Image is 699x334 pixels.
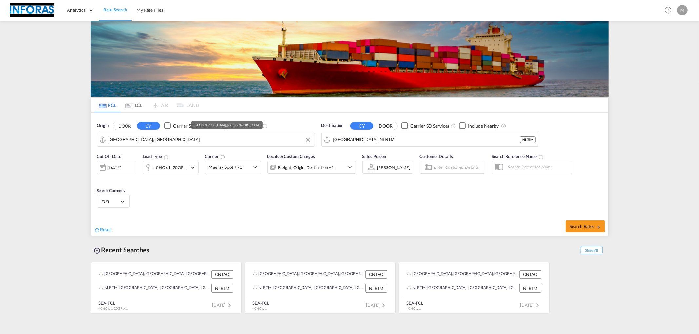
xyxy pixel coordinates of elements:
div: SEA-FCL [407,300,423,306]
button: Clear Input [303,135,313,145]
span: Search Rates [570,224,601,229]
md-icon: icon-information-outline [164,154,169,160]
md-icon: icon-chevron-right [226,301,234,309]
input: Search by Port [333,135,520,145]
div: [DATE] [97,161,136,174]
div: CNTAO, Qingdao, China, Greater China & Far East Asia, Asia Pacific [99,270,210,279]
div: 40HC x1 20GP x1 [154,163,187,172]
div: Freight Origin Destination Factory Stuffingicon-chevron-down [267,161,356,174]
span: 40HC x 1 [407,306,421,310]
span: 40HC x 1, 20GP x 1 [99,306,128,310]
md-icon: Unchecked: Ignores neighbouring ports when fetching rates.Checked : Includes neighbouring ports w... [501,123,506,129]
div: NLRTM, Rotterdam, Netherlands, Western Europe, Europe [253,284,364,292]
div: M [677,5,688,15]
div: NLRTM [520,136,536,143]
md-icon: icon-refresh [94,227,100,233]
input: Enter Customer Details [434,162,483,172]
md-icon: Your search will be saved by the below given name [538,154,544,160]
button: DOOR [374,122,397,130]
md-select: Select Currency: € EUREuro [101,197,126,206]
div: Include Nearby [468,123,499,129]
button: DOOR [113,122,136,130]
span: Carrier [205,154,225,159]
span: Search Currency [97,188,126,193]
span: Load Type [143,154,169,159]
input: Search by Port [109,135,311,145]
div: CNTAO [365,270,387,279]
span: Show All [581,246,602,254]
md-select: Sales Person: Michael Tilger [377,163,411,172]
div: NLRTM [519,284,541,292]
md-checkbox: Checkbox No Ink [401,122,449,129]
div: 40HC x1 20GP x1icon-chevron-down [143,161,199,174]
md-icon: icon-chevron-down [189,164,197,171]
span: [DATE] [366,302,387,308]
div: NLRTM, Rotterdam, Netherlands, Western Europe, Europe [407,284,518,292]
span: Reset [100,227,111,232]
md-checkbox: Checkbox No Ink [222,122,262,129]
span: 40HC x 1 [253,306,267,310]
md-icon: Unchecked: Search for CY (Container Yard) services for all selected carriers.Checked : Search for... [451,123,456,129]
span: Maersk Spot +73 [209,164,251,170]
div: [DATE] [108,165,121,171]
div: Freight Origin Destination Factory Stuffing [278,163,334,172]
div: CNTAO, Qingdao, China, Greater China & Far East Asia, Asia Pacific [253,270,364,279]
div: CNTAO [211,270,233,279]
span: [DATE] [212,302,233,308]
md-tab-item: LCL [121,98,147,112]
span: Sales Person [362,154,386,159]
div: Help [663,5,677,16]
span: Search Reference Name [492,154,544,159]
md-icon: The selected Trucker/Carrierwill be displayed in the rate results If the rates are from another f... [220,154,225,160]
md-icon: Unchecked: Ignores neighbouring ports when fetching rates.Checked : Includes neighbouring ports w... [263,123,268,129]
md-input-container: Rotterdam, NLRTM [322,133,539,146]
div: Carrier SD Services [410,123,449,129]
md-pagination-wrapper: Use the left and right arrow keys to navigate between tabs [94,98,199,112]
div: icon-refreshReset [94,226,111,234]
div: SEA-FCL [99,300,128,306]
md-datepicker: Select [97,174,102,183]
div: NLRTM [365,284,387,292]
md-icon: icon-backup-restore [93,247,101,255]
span: Customer Details [420,154,453,159]
input: Search Reference Name [504,162,572,172]
div: [GEOGRAPHIC_DATA], [GEOGRAPHIC_DATA] [194,121,260,129]
md-icon: icon-arrow-right [596,225,601,229]
md-icon: icon-chevron-right [380,301,388,309]
span: Locals & Custom Charges [267,154,315,159]
span: [DATE] [520,302,541,308]
div: NLRTM, Rotterdam, Netherlands, Western Europe, Europe [99,284,210,292]
div: Recent Searches [91,242,152,257]
button: CY [350,122,373,130]
span: Origin [97,122,109,129]
recent-search-card: [GEOGRAPHIC_DATA], [GEOGRAPHIC_DATA], [GEOGRAPHIC_DATA], [GEOGRAPHIC_DATA] & [GEOGRAPHIC_DATA], [... [91,262,242,314]
button: Search Ratesicon-arrow-right [566,220,605,232]
md-input-container: Qingdao, CNTAO [97,133,315,146]
div: Origin DOOR CY Checkbox No InkUnchecked: Search for CY (Container Yard) services for all selected... [91,113,608,236]
span: Analytics [67,7,86,13]
button: CY [137,122,160,130]
md-checkbox: Checkbox No Ink [459,122,499,129]
img: eff75c7098ee11eeb65dd1c63e392380.jpg [10,3,54,18]
span: Destination [321,122,344,129]
div: [PERSON_NAME] [377,165,411,170]
div: CNTAO, Qingdao, China, Greater China & Far East Asia, Asia Pacific [407,270,518,279]
recent-search-card: [GEOGRAPHIC_DATA], [GEOGRAPHIC_DATA], [GEOGRAPHIC_DATA], [GEOGRAPHIC_DATA] & [GEOGRAPHIC_DATA], [... [399,262,550,314]
span: Rate Search [103,7,127,12]
md-checkbox: Checkbox No Ink [164,122,212,129]
span: EUR [101,199,120,204]
div: CNTAO [519,270,541,279]
md-tab-item: FCL [94,98,121,112]
img: LCL+%26+FCL+BACKGROUND.png [91,21,609,97]
recent-search-card: [GEOGRAPHIC_DATA], [GEOGRAPHIC_DATA], [GEOGRAPHIC_DATA], [GEOGRAPHIC_DATA] & [GEOGRAPHIC_DATA], [... [245,262,396,314]
div: Carrier SD Services [173,123,212,129]
md-icon: icon-chevron-down [346,163,354,171]
md-icon: icon-chevron-right [534,301,542,309]
span: Cut Off Date [97,154,122,159]
span: My Rate Files [136,7,163,13]
div: NLRTM [211,284,233,292]
div: SEA-FCL [253,300,269,306]
span: Help [663,5,674,16]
